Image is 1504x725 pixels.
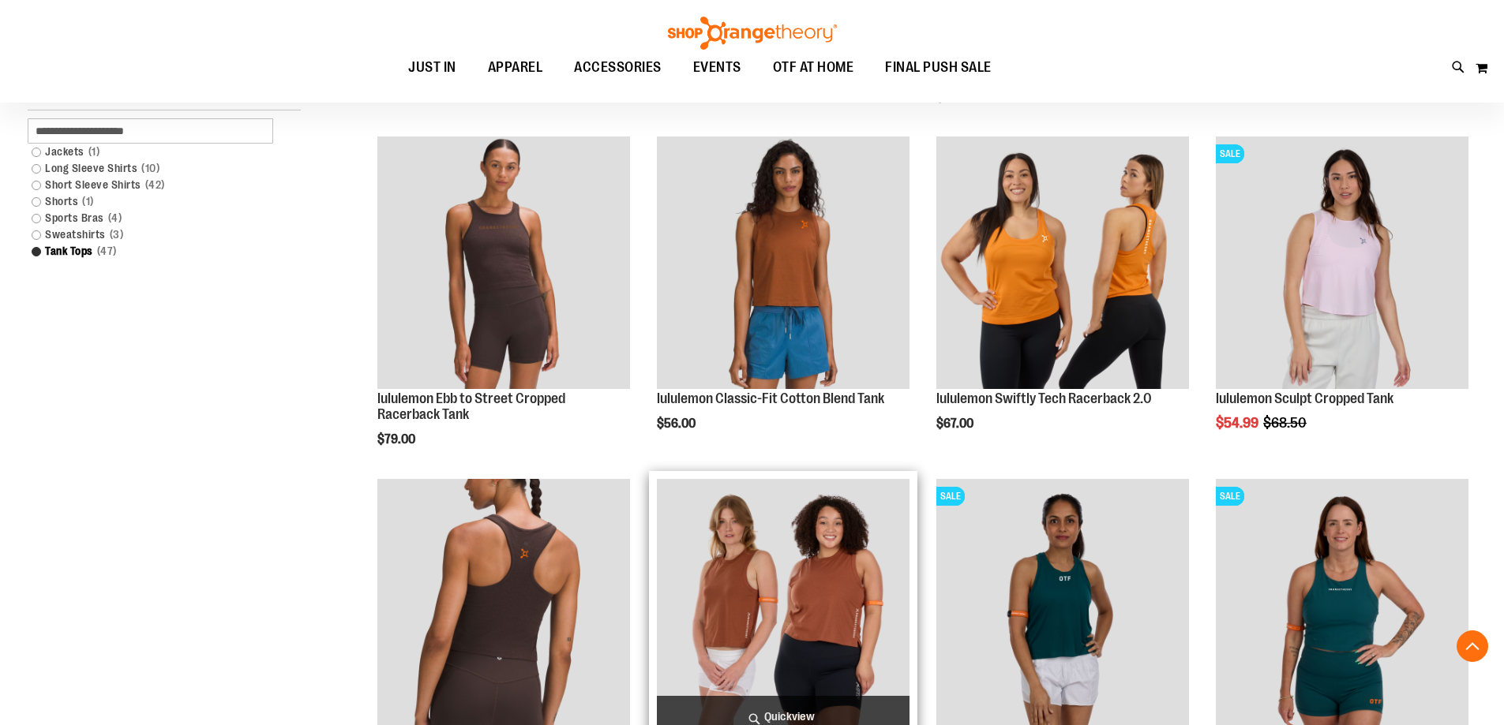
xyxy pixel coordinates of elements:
[936,136,1189,391] a: lululemon Swiftly Tech Racerback 2.0
[106,226,128,243] span: 3
[377,432,418,447] span: $79.00
[649,129,917,471] div: product
[24,226,286,243] a: Sweatshirts3
[657,136,910,391] a: lululemon Classic-Fit Cotton Blend Tank
[84,144,104,160] span: 1
[869,50,1007,86] a: FINAL PUSH SALE
[558,50,677,86] a: ACCESSORIES
[574,50,662,85] span: ACCESSORIES
[936,136,1189,389] img: lululemon Swiftly Tech Racerback 2.0
[24,144,286,160] a: Jackets1
[377,391,565,422] a: lululemon Ebb to Street Cropped Racerback Tank
[1216,415,1261,431] span: $54.99
[666,17,839,50] img: Shop Orangetheory
[24,160,286,177] a: Long Sleeve Shirts10
[757,50,870,86] a: OTF AT HOME
[369,129,638,486] div: product
[104,210,126,226] span: 4
[377,136,630,389] img: lululemon Ebb to Street Cropped Racerback Tank
[93,243,121,260] span: 47
[1216,136,1468,389] img: lululemon Sculpt Cropped Tank
[24,177,286,193] a: Short Sleeve Shirts42
[1216,144,1244,163] span: SALE
[24,193,286,210] a: Shorts1
[657,417,698,431] span: $56.00
[1263,415,1309,431] span: $68.50
[936,417,976,431] span: $67.00
[1216,487,1244,506] span: SALE
[137,160,163,177] span: 10
[885,50,992,85] span: FINAL PUSH SALE
[377,136,630,391] a: lululemon Ebb to Street Cropped Racerback Tank
[657,136,910,389] img: lululemon Classic-Fit Cotton Blend Tank
[773,50,854,85] span: OTF AT HOME
[392,50,472,86] a: JUST IN
[928,129,1197,471] div: product
[78,193,98,210] span: 1
[24,210,286,226] a: Sports Bras4
[1216,391,1393,406] a: lululemon Sculpt Cropped Tank
[24,243,286,260] a: Tank Tops47
[488,50,543,85] span: APPAREL
[936,487,965,506] span: SALE
[677,50,757,86] a: EVENTS
[936,391,1152,406] a: lululemon Swiftly Tech Racerback 2.0
[1208,129,1476,471] div: product
[141,177,169,193] span: 42
[657,391,884,406] a: lululemon Classic-Fit Cotton Blend Tank
[693,50,741,85] span: EVENTS
[1457,630,1488,662] button: Back To Top
[1216,136,1468,391] a: lululemon Sculpt Cropped TankSALESALESALE
[408,50,456,85] span: JUST IN
[472,50,559,85] a: APPAREL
